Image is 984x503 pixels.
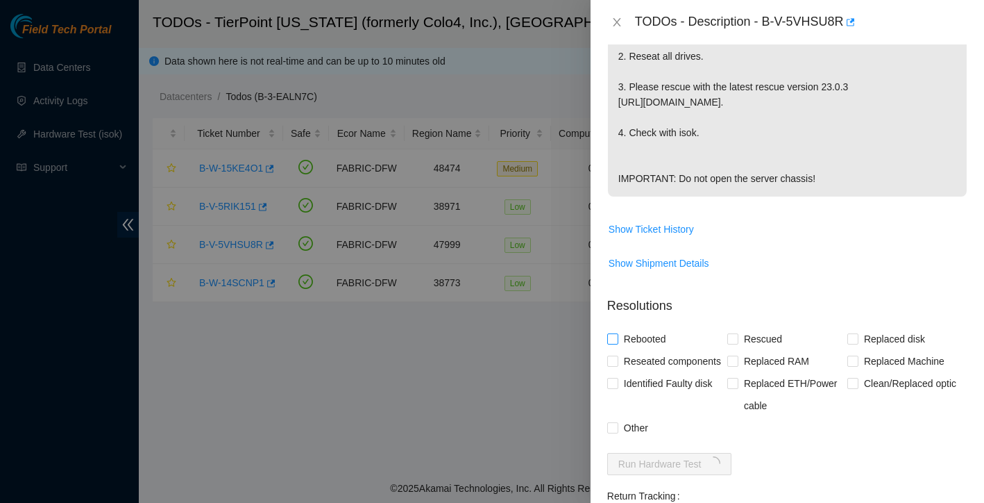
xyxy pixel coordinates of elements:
[618,372,718,395] span: Identified Faulty disk
[858,350,950,372] span: Replaced Machine
[858,328,931,350] span: Replaced disk
[609,222,694,237] span: Show Ticket History
[738,372,847,417] span: Replaced ETH/Power cable
[611,17,622,28] span: close
[618,417,654,439] span: Other
[608,252,710,274] button: Show Shipment Details
[858,372,962,395] span: Clean/Replaced optic
[607,16,627,29] button: Close
[635,11,967,33] div: TODOs - Description - B-V-5VHSU8R
[618,328,672,350] span: Rebooted
[618,350,727,372] span: Reseated components
[608,218,695,240] button: Show Ticket History
[738,328,788,350] span: Rescued
[738,350,815,372] span: Replaced RAM
[609,256,709,271] span: Show Shipment Details
[607,286,967,315] p: Resolutions
[607,453,732,475] button: Run Hardware Testloading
